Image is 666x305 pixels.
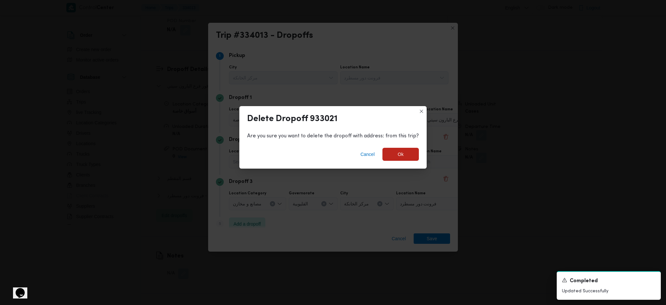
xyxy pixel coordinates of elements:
[562,288,656,295] p: Updated Successfully
[418,107,425,115] button: Closes this modal window
[570,277,598,285] span: Completed
[247,132,419,140] div: Are you sure you want to delete the dropoff with address: from this trip?
[562,277,656,285] div: Notification
[247,114,338,124] div: Delete Dropoff 933021
[382,148,419,161] button: Ok
[398,150,404,158] span: Ok
[358,148,377,161] button: Cancel
[360,150,375,158] span: Cancel
[7,279,27,298] iframe: chat widget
